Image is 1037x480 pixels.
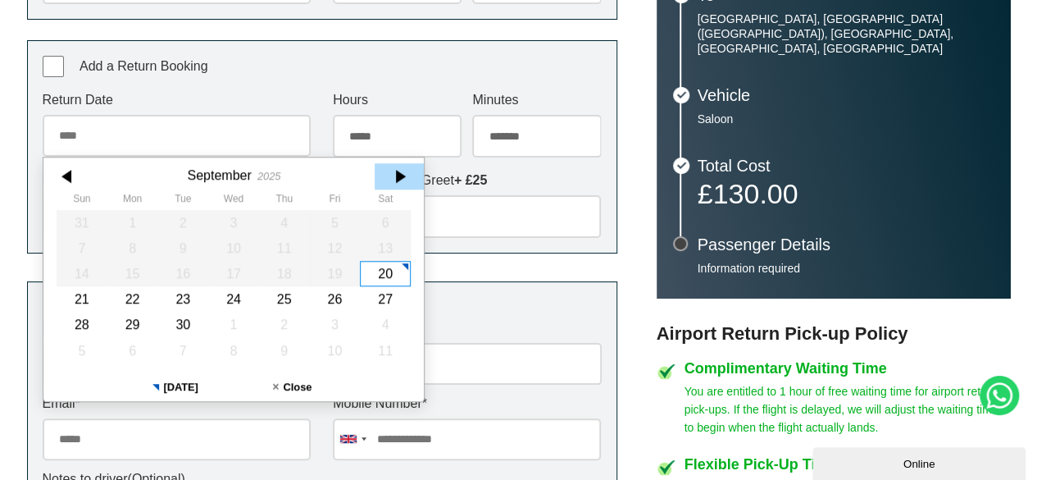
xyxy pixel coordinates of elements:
p: You are entitled to 1 hour of free waiting time for airport return pick-ups. If the flight is del... [685,382,1011,437]
h3: Vehicle [698,87,994,103]
h3: Airport Return Pick-up Policy [657,323,1011,345]
label: Return Date [43,94,311,107]
label: Mobile Number [333,397,601,410]
span: Add a Return Booking [80,59,208,73]
p: Information required [698,261,994,276]
strong: + £25 [454,173,487,187]
h4: Complimentary Waiting Time [685,361,1011,376]
label: Hours [333,94,462,107]
p: £ [698,182,994,205]
label: Minutes [472,94,601,107]
p: Saloon [698,112,994,126]
span: 130.00 [712,178,798,209]
h4: Flexible Pick-Up Time [685,457,1011,472]
iframe: chat widget [812,444,1029,480]
div: United Kingdom: +44 [334,419,371,459]
label: Email [43,397,311,410]
p: [GEOGRAPHIC_DATA], [GEOGRAPHIC_DATA] ([GEOGRAPHIC_DATA]), [GEOGRAPHIC_DATA], [GEOGRAPHIC_DATA], [... [698,11,994,56]
input: Add a Return Booking [43,56,64,77]
h3: Passenger Details [698,236,994,253]
h3: Total Cost [698,158,994,174]
label: Return Meet & Greet [333,174,601,187]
